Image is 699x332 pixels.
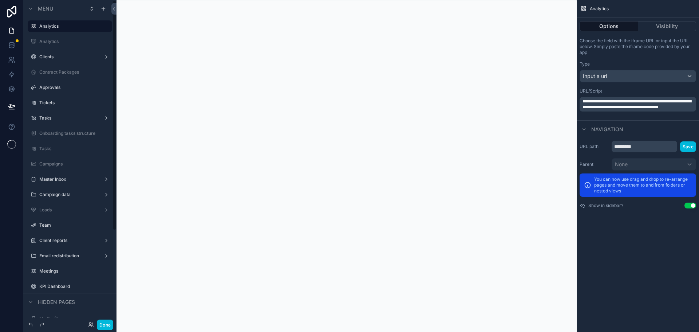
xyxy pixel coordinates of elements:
[39,316,108,321] label: My Profile
[594,176,692,194] p: You can now use drag and drop to re-arrange pages and move them to and from folders or nested views
[615,161,628,168] span: None
[39,130,108,136] label: Onboarding tasks structure
[580,38,696,55] p: Choose the field with the iframe URL or input the URL below. Simply paste the iframe code provide...
[39,100,108,106] label: Tickets
[580,97,696,112] div: scrollable content
[39,238,98,243] label: Client reports
[680,141,696,152] button: Save
[39,39,108,44] label: Analytics
[39,268,108,274] label: Meetings
[39,69,108,75] label: Contract Packages
[588,203,623,208] label: Show in sidebar?
[39,253,98,259] label: Email redistribution
[39,85,108,90] label: Approvals
[39,192,98,198] label: Campaign data
[591,126,623,133] span: Navigation
[590,6,609,12] span: Analytics
[39,222,108,228] label: Team
[97,320,113,330] button: Done
[39,207,98,213] label: Leads
[580,70,696,82] button: Input a url
[39,23,108,29] label: Analytics
[580,61,590,67] label: Type
[580,21,638,31] button: Options
[39,54,98,60] label: Clients
[39,115,98,121] label: Tasks
[580,161,609,167] label: Parent
[39,161,108,167] label: Campaigns
[39,176,98,182] label: Master Inbox
[38,298,75,306] span: Hidden pages
[583,73,607,80] span: Input a url
[580,144,609,149] label: URL path
[638,21,696,31] button: Visibility
[580,88,602,94] label: URL/Script
[612,158,696,171] button: None
[39,284,108,289] label: KPI Dashboard
[38,5,53,12] span: Menu
[39,146,108,152] label: Tasks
